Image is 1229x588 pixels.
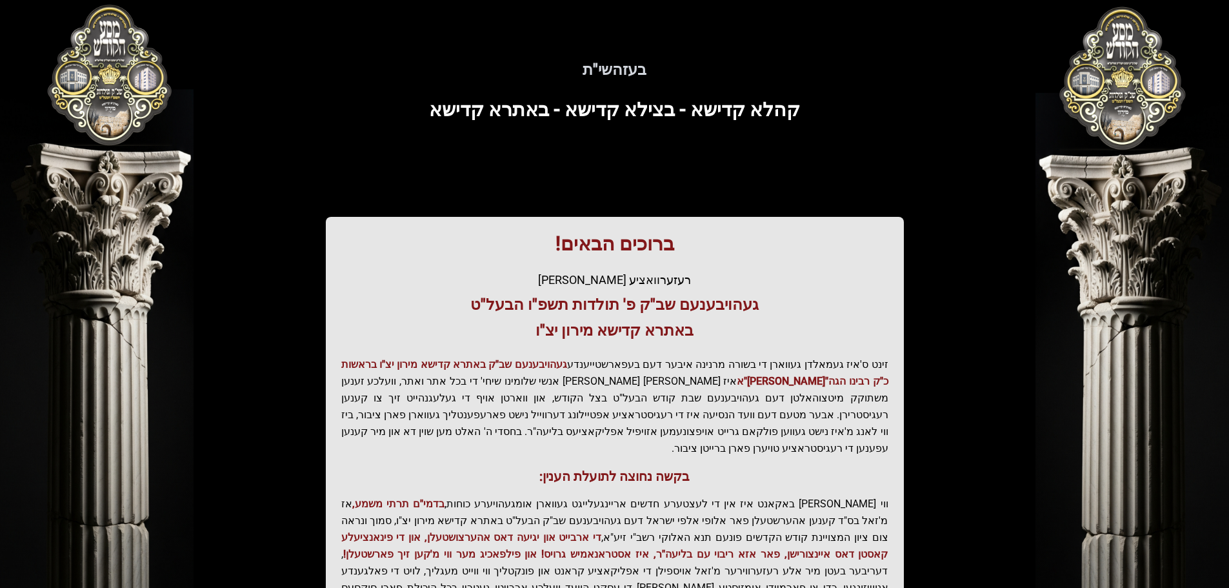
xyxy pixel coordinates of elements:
[429,98,800,121] span: קהלא קדישא - בצילא קדישא - באתרא קדישא
[341,271,888,289] div: רעזערוואציע [PERSON_NAME]
[223,59,1007,80] h5: בעזהשי"ת
[341,294,888,315] h3: געהויבענעם שב"ק פ' תולדות תשפ"ו הבעל"ט
[341,232,888,256] h1: ברוכים הבאים!
[341,356,888,457] p: זינט ס'איז געמאלדן געווארן די בשורה מרנינה איבער דעם בעפארשטייענדע איז [PERSON_NAME] [PERSON_NAME...
[341,358,888,387] span: געהויבענעם שב"ק באתרא קדישא מירון יצ"ו בראשות כ"ק רבינו הגה"[PERSON_NAME]"א
[341,467,888,485] h3: בקשה נחוצה לתועלת הענין:
[341,320,888,341] h3: באתרא קדישא מירון יצ"ו
[352,498,445,510] span: בדמי"ם תרתי משמע,
[341,531,888,560] span: די ארבייט און יגיעה דאס אהערצושטעלן, און די פינאנציעלע קאסטן דאס איינצורישן, פאר אזא ריבוי עם בלי...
